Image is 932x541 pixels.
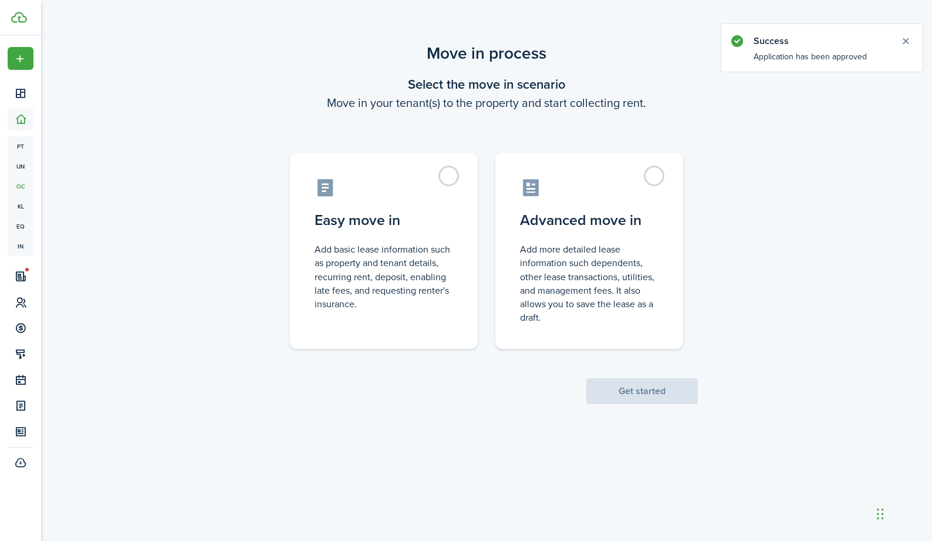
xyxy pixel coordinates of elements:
img: TenantCloud [11,12,27,23]
a: eq [8,216,33,236]
iframe: Chat Widget [873,485,932,541]
a: pt [8,136,33,156]
wizard-step-header-title: Select the move in scenario [275,75,698,94]
a: un [8,156,33,176]
wizard-step-header-description: Move in your tenant(s) to the property and start collecting rent. [275,94,698,112]
div: Drag [877,496,884,532]
control-radio-card-title: Advanced move in [520,210,659,231]
button: Close notify [897,33,914,49]
scenario-title: Move in process [275,41,698,66]
a: oc [8,176,33,196]
button: Open menu [8,47,33,70]
control-radio-card-description: Add basic lease information such as property and tenant details, recurring rent, deposit, enablin... [315,243,453,311]
control-radio-card-description: Add more detailed lease information such dependents, other lease transactions, utilities, and man... [520,243,659,324]
a: kl [8,196,33,216]
control-radio-card-title: Easy move in [315,210,453,231]
a: in [8,236,33,256]
notify-title: Success [754,34,889,48]
notify-body: Application has been approved [721,51,923,72]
